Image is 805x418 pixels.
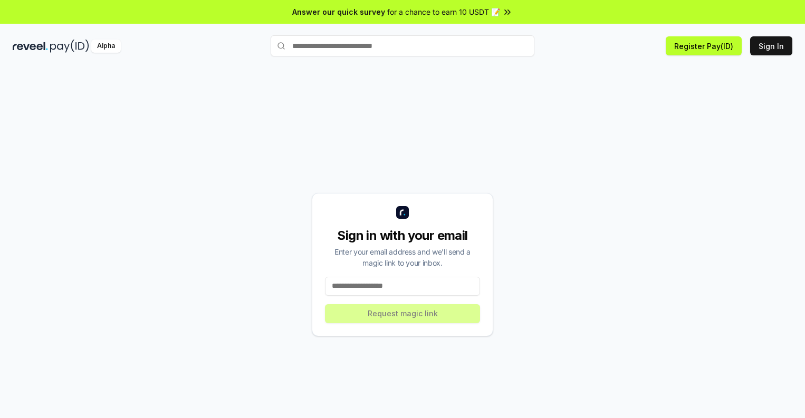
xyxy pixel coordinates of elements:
span: Answer our quick survey [292,6,385,17]
img: logo_small [396,206,409,219]
div: Enter your email address and we’ll send a magic link to your inbox. [325,246,480,268]
button: Register Pay(ID) [666,36,742,55]
div: Alpha [91,40,121,53]
span: for a chance to earn 10 USDT 📝 [387,6,500,17]
img: reveel_dark [13,40,48,53]
button: Sign In [750,36,792,55]
img: pay_id [50,40,89,53]
div: Sign in with your email [325,227,480,244]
